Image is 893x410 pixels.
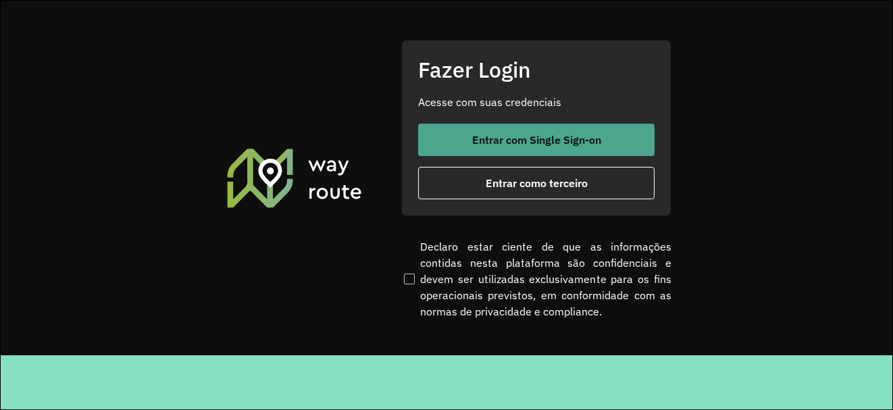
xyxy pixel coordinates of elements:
[401,238,671,319] label: Declaro estar ciente de que as informações contidas nesta plataforma são confidenciais e devem se...
[225,147,364,209] img: Roteirizador AmbevTech
[418,124,655,156] button: button
[418,94,655,110] p: Acesse com suas credenciais
[472,134,601,145] span: Entrar com Single Sign-on
[418,167,655,199] button: button
[486,178,588,188] span: Entrar como terceiro
[418,57,655,82] h2: Fazer Login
